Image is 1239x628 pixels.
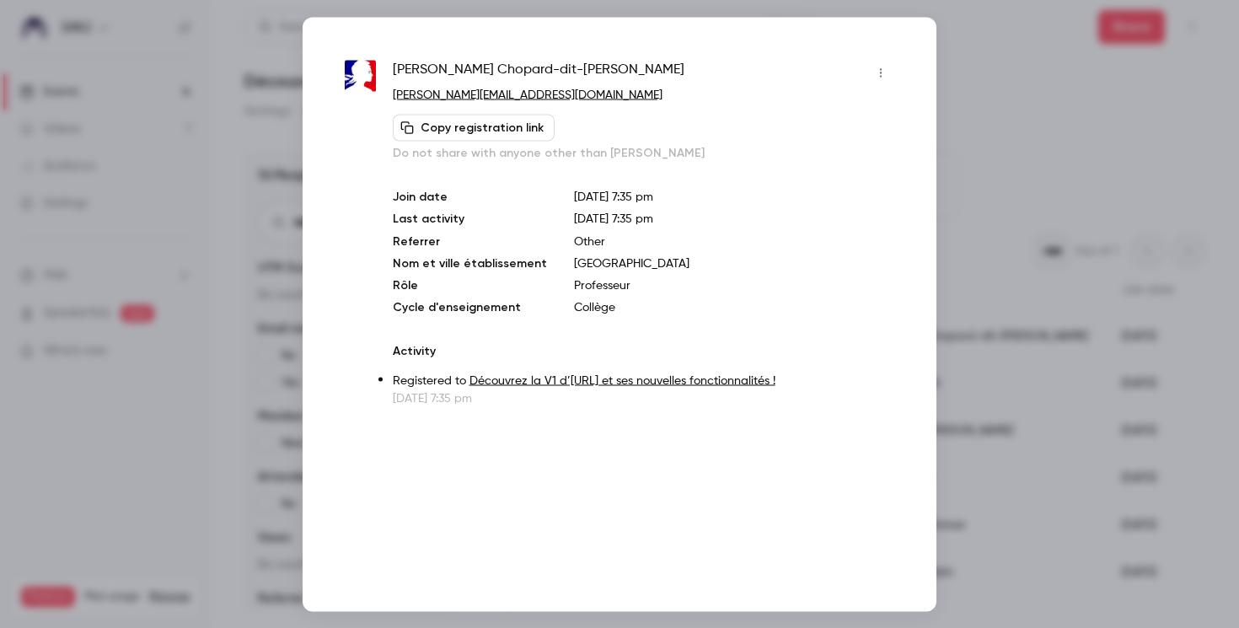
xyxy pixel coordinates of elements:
p: Last activity [393,210,547,228]
img: ac-lyon.fr [345,61,376,92]
p: Join date [393,188,547,205]
span: [PERSON_NAME] Chopard-dit-[PERSON_NAME] [393,59,684,86]
p: Nom et ville établissement [393,255,547,271]
p: Rôle [393,276,547,293]
p: [DATE] 7:35 pm [393,389,894,406]
p: [GEOGRAPHIC_DATA] [574,255,894,271]
p: Do not share with anyone other than [PERSON_NAME] [393,144,894,161]
p: Collège [574,298,894,315]
p: Professeur [574,276,894,293]
p: Referrer [393,233,547,250]
span: [DATE] 7:35 pm [574,212,653,224]
p: Registered to [393,372,894,389]
p: Cycle d'enseignement [393,298,547,315]
p: Other [574,233,894,250]
p: [DATE] 7:35 pm [574,188,894,205]
a: Découvrez la V1 d’[URL] et ses nouvelles fonctionnalités ! [469,374,775,386]
button: Copy registration link [393,114,555,141]
a: [PERSON_NAME][EMAIL_ADDRESS][DOMAIN_NAME] [393,89,662,100]
p: Activity [393,342,894,359]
